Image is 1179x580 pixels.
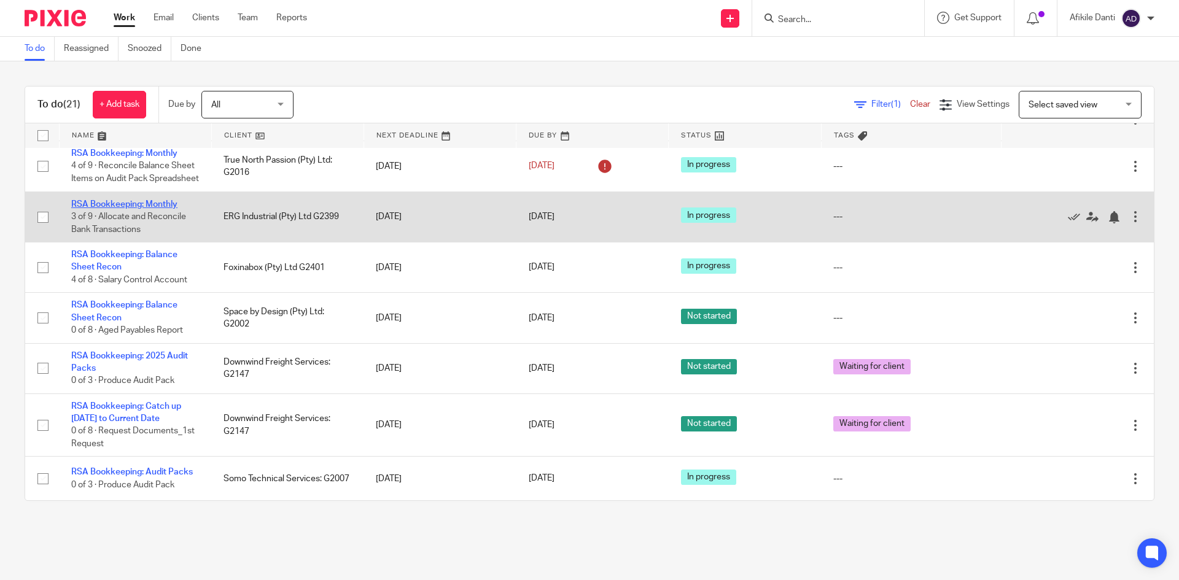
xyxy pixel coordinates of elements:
[71,468,193,476] a: RSA Bookkeeping: Audit Packs
[833,211,989,223] div: ---
[833,160,989,172] div: ---
[71,212,186,234] span: 3 of 9 · Allocate and Reconcile Bank Transactions
[681,157,736,172] span: In progress
[529,162,554,171] span: [DATE]
[529,263,554,272] span: [DATE]
[211,242,364,293] td: Foxinabox (Pty) Ltd G2401
[71,149,177,158] a: RSA Bookkeeping: Monthly
[834,132,855,139] span: Tags
[71,481,174,489] span: 0 of 3 · Produce Audit Pack
[276,12,307,24] a: Reports
[954,14,1002,22] span: Get Support
[364,242,516,293] td: [DATE]
[64,37,119,61] a: Reassigned
[71,301,177,322] a: RSA Bookkeeping: Balance Sheet Recon
[168,98,195,110] p: Due by
[211,101,220,109] span: All
[891,100,901,109] span: (1)
[364,141,516,191] td: [DATE]
[681,309,737,324] span: Not started
[211,457,364,500] td: Somo Technical Services: G2007
[71,200,177,209] a: RSA Bookkeeping: Monthly
[25,37,55,61] a: To do
[211,393,364,457] td: Downwind Freight Services: G2147
[1121,9,1141,28] img: svg%3E
[1068,211,1086,223] a: Mark as done
[681,258,736,274] span: In progress
[529,364,554,373] span: [DATE]
[364,191,516,242] td: [DATE]
[681,207,736,223] span: In progress
[1070,12,1115,24] p: Afikile Danti
[211,343,364,393] td: Downwind Freight Services: G2147
[833,473,989,485] div: ---
[529,421,554,430] span: [DATE]
[154,12,174,24] a: Email
[529,314,554,322] span: [DATE]
[93,91,146,118] a: + Add task
[114,12,135,24] a: Work
[71,326,183,334] span: 0 of 8 · Aged Payables Report
[192,12,219,24] a: Clients
[211,191,364,242] td: ERG Industrial (Pty) Ltd G2399
[833,261,989,274] div: ---
[128,37,171,61] a: Snoozed
[681,416,737,431] span: Not started
[71,376,174,385] span: 0 of 3 · Produce Audit Pack
[833,312,989,324] div: ---
[364,293,516,343] td: [DATE]
[777,15,887,26] input: Search
[681,470,736,485] span: In progress
[1029,101,1097,109] span: Select saved view
[364,343,516,393] td: [DATE]
[37,98,80,111] h1: To do
[833,359,911,374] span: Waiting for client
[910,100,930,109] a: Clear
[181,37,211,61] a: Done
[833,416,911,431] span: Waiting for client
[364,457,516,500] td: [DATE]
[63,99,80,109] span: (21)
[71,427,195,449] span: 0 of 8 · Request Documents_1st Request
[211,141,364,191] td: True North Passion (Pty) Ltd: G2016
[211,293,364,343] td: Space by Design (Pty) Ltd: G2002
[71,352,188,373] a: RSA Bookkeeping: 2025 Audit Packs
[238,12,258,24] a: Team
[529,212,554,221] span: [DATE]
[957,100,1010,109] span: View Settings
[529,474,554,483] span: [DATE]
[681,359,737,374] span: Not started
[871,100,910,109] span: Filter
[25,10,86,26] img: Pixie
[71,276,187,284] span: 4 of 8 · Salary Control Account
[71,162,199,184] span: 4 of 9 · Reconcile Balance Sheet Items on Audit Pack Spreadsheet
[71,250,177,271] a: RSA Bookkeeping: Balance Sheet Recon
[71,402,181,423] a: RSA Bookkeeping: Catch up [DATE] to Current Date
[364,393,516,457] td: [DATE]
